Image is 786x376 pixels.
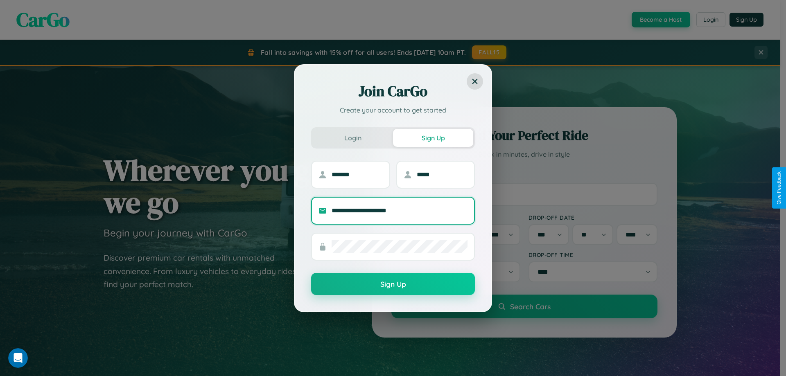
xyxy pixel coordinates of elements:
button: Sign Up [311,273,475,295]
button: Login [313,129,393,147]
button: Sign Up [393,129,473,147]
p: Create your account to get started [311,105,475,115]
div: Give Feedback [776,171,782,205]
iframe: Intercom live chat [8,348,28,368]
h2: Join CarGo [311,81,475,101]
